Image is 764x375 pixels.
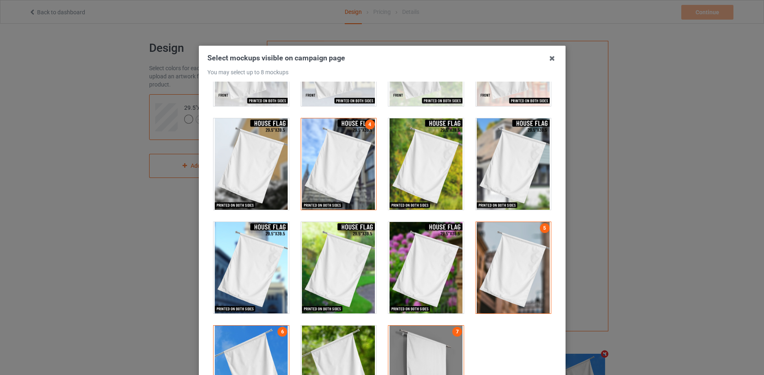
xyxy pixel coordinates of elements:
a: 7 [452,327,462,337]
span: Select mockups visible on campaign page [207,53,345,62]
span: You may select up to 8 mockups [207,69,288,75]
a: 6 [277,327,287,337]
a: 4 [365,120,374,129]
a: 5 [539,223,549,233]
